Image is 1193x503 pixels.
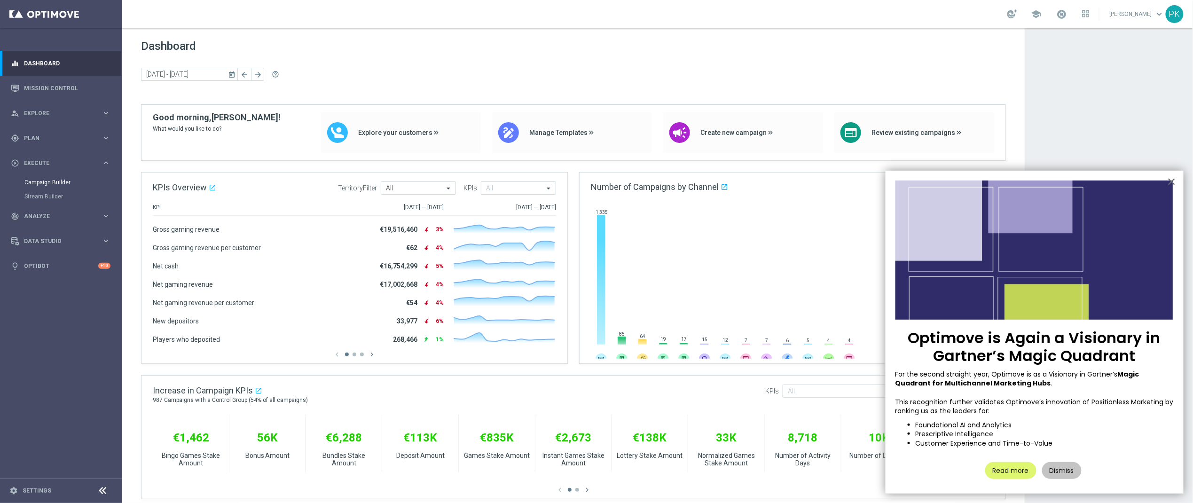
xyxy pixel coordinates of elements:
a: Dashboard [24,51,110,76]
span: . [1051,378,1052,388]
button: Read more [985,462,1036,479]
span: For the second straight year, Optimove is as a Visionary in Gartner’s [895,369,1118,379]
i: keyboard_arrow_right [102,134,110,142]
div: Data Studio [11,237,102,245]
i: play_circle_outline [11,159,19,167]
i: equalizer [11,59,19,68]
li: Foundational AI and Analytics [916,421,1174,430]
span: Explore [24,110,102,116]
div: Mission Control [11,76,110,101]
a: [PERSON_NAME] [1109,7,1166,21]
i: track_changes [11,212,19,220]
div: Explore [11,109,102,118]
i: keyboard_arrow_right [102,212,110,220]
div: Execute [11,159,102,167]
span: Execute [24,160,102,166]
i: person_search [11,109,19,118]
div: Stream Builder [24,189,121,204]
i: gps_fixed [11,134,19,142]
div: Campaign Builder [24,175,121,189]
a: Optibot [24,253,98,278]
span: Analyze [24,213,102,219]
i: keyboard_arrow_right [102,236,110,245]
i: keyboard_arrow_right [102,109,110,118]
span: Plan [24,135,102,141]
i: settings [9,487,18,495]
div: PK [1166,5,1184,23]
a: Mission Control [24,76,110,101]
div: Analyze [11,212,102,220]
li: Prescriptive Intelligence [916,430,1174,439]
div: Plan [11,134,102,142]
span: keyboard_arrow_down [1154,9,1165,19]
i: lightbulb [11,262,19,270]
div: +10 [98,263,110,269]
div: Dashboard [11,51,110,76]
span: Data Studio [24,238,102,244]
button: Close [1167,174,1176,189]
a: Settings [23,488,51,494]
li: Customer Experience and Time-to-Value [916,439,1174,448]
i: keyboard_arrow_right [102,158,110,167]
p: This recognition further validates Optimove’s innovation of Positionless Marketing by ranking us ... [895,398,1174,416]
span: school [1031,9,1042,19]
div: Optibot [11,253,110,278]
p: Optimove is Again a Visionary in Gartner’s Magic Quadrant [895,329,1174,365]
strong: Magic Quadrant for Multichannel Marketing Hubs [895,369,1141,388]
button: Dismiss [1042,462,1082,479]
a: Campaign Builder [24,179,98,186]
a: Stream Builder [24,193,98,200]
